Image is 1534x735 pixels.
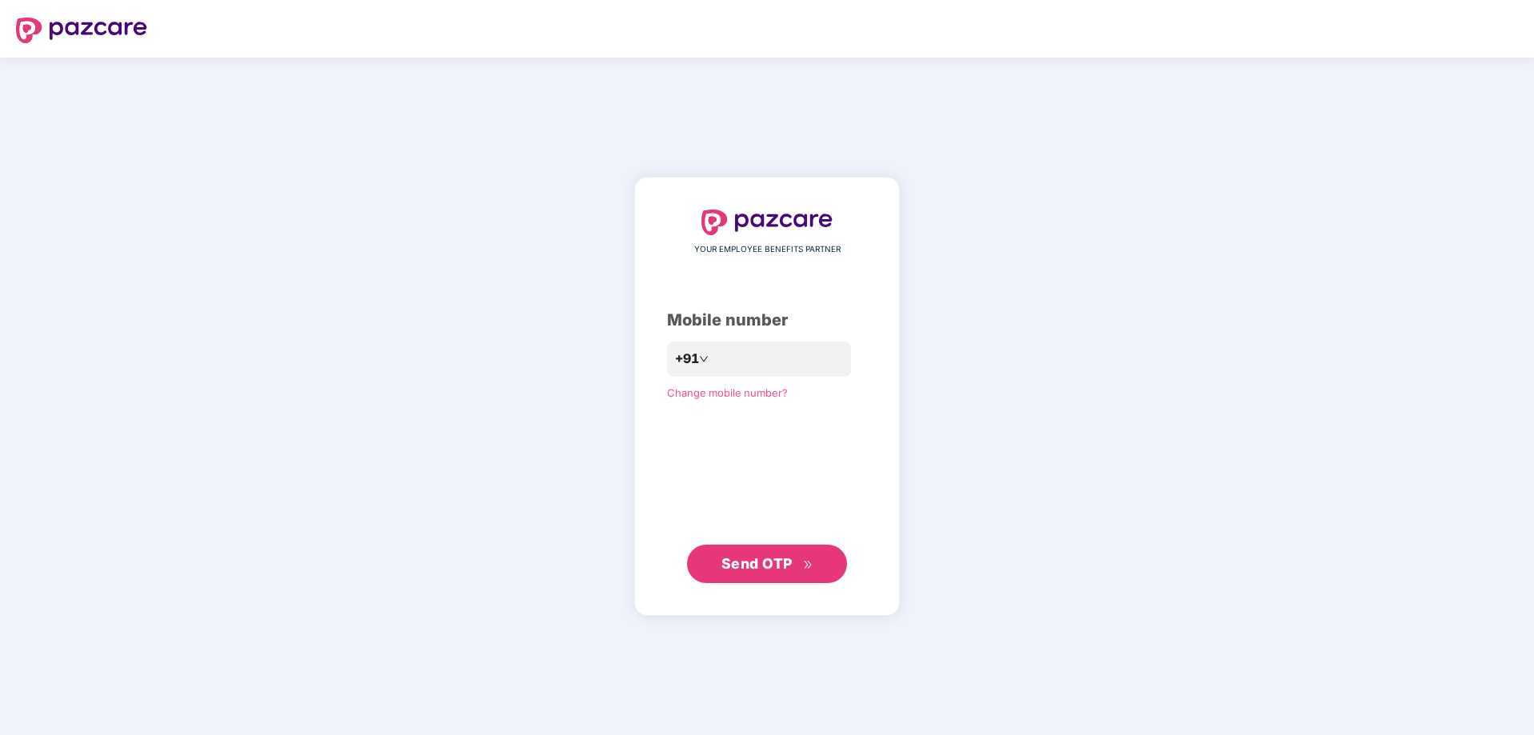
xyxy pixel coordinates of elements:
[675,349,699,369] span: +91
[687,545,847,583] button: Send OTPdouble-right
[16,18,147,43] img: logo
[667,386,788,399] a: Change mobile number?
[667,308,867,333] div: Mobile number
[699,354,709,364] span: down
[701,210,833,235] img: logo
[803,560,813,570] span: double-right
[721,555,793,572] span: Send OTP
[694,243,841,256] span: YOUR EMPLOYEE BENEFITS PARTNER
